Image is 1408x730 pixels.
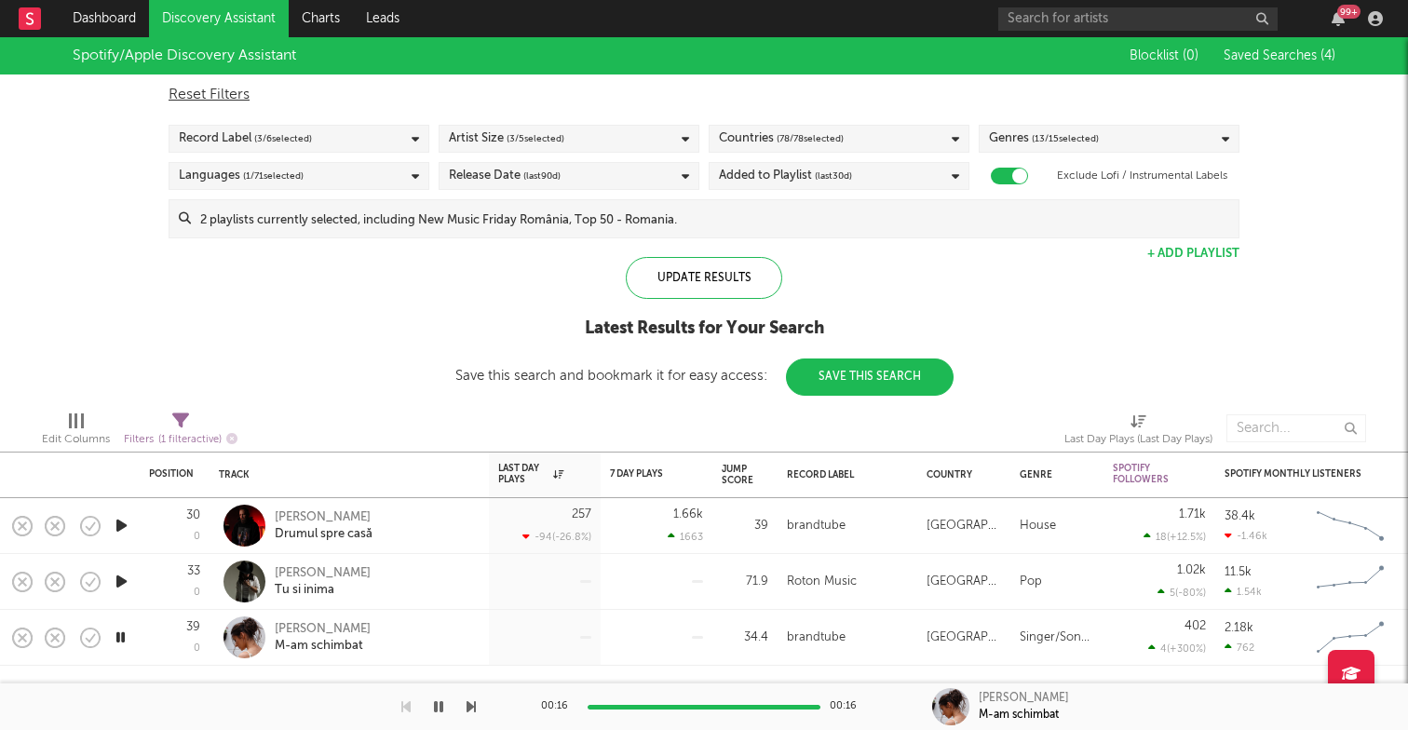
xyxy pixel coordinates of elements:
[498,463,563,485] div: Last Day Plays
[455,318,954,340] div: Latest Results for Your Search
[194,643,200,654] div: 0
[927,469,992,480] div: Country
[275,621,371,655] a: [PERSON_NAME]M-am schimbat
[522,531,591,543] div: -94 ( -26.8 % )
[572,508,591,520] div: 257
[1147,248,1239,260] button: + Add Playlist
[275,565,371,599] a: [PERSON_NAME]Tu si inima
[449,128,564,150] div: Artist Size
[449,165,561,187] div: Release Date
[1183,49,1198,62] span: ( 0 )
[507,128,564,150] span: ( 3 / 5 selected)
[1225,530,1267,542] div: -1.46k
[275,638,371,655] div: M-am schimbat
[149,468,194,480] div: Position
[541,696,578,718] div: 00:16
[1020,469,1085,480] div: Genre
[275,526,372,543] div: Drumul spre casă
[979,707,1059,723] div: M-am schimbat
[1320,49,1335,62] span: ( 4 )
[998,7,1278,31] input: Search for artists
[275,582,371,599] div: Tu si inima
[254,128,312,150] span: ( 3 / 6 selected)
[719,128,844,150] div: Countries
[1225,586,1262,598] div: 1.54k
[787,627,846,649] div: brandtube
[787,515,846,537] div: brandtube
[1225,566,1252,578] div: 11.5k
[455,369,954,383] div: Save this search and bookmark it for easy access:
[1032,128,1099,150] span: ( 13 / 15 selected)
[989,128,1099,150] div: Genres
[1144,531,1206,543] div: 18 ( +12.5 % )
[668,531,703,543] div: 1663
[815,165,852,187] span: (last 30 d)
[124,428,237,452] div: Filters
[1226,414,1366,442] input: Search...
[722,515,768,537] div: 39
[73,45,296,67] div: Spotify/Apple Discovery Assistant
[1225,510,1255,522] div: 38.4k
[179,128,312,150] div: Record Label
[1185,620,1206,632] div: 402
[1158,587,1206,599] div: 5 ( -80 % )
[1177,564,1206,576] div: 1.02k
[194,588,200,598] div: 0
[830,696,867,718] div: 00:16
[219,469,470,480] div: Track
[1020,627,1094,649] div: Singer/Songwriter
[1064,405,1212,459] div: Last Day Plays (Last Day Plays)
[42,428,110,451] div: Edit Columns
[722,627,768,649] div: 34.4
[777,128,844,150] span: ( 78 / 78 selected)
[927,627,1001,649] div: [GEOGRAPHIC_DATA]
[1130,49,1198,62] span: Blocklist
[275,565,371,582] div: [PERSON_NAME]
[927,515,1001,537] div: [GEOGRAPHIC_DATA]
[194,532,200,542] div: 0
[186,621,200,633] div: 39
[186,509,200,521] div: 30
[1224,49,1335,62] span: Saved Searches
[1218,48,1335,63] button: Saved Searches (4)
[275,509,372,543] a: [PERSON_NAME]Drumul spre casă
[786,358,954,396] button: Save This Search
[1337,5,1361,19] div: 99 +
[1179,508,1206,520] div: 1.71k
[275,509,372,526] div: [PERSON_NAME]
[673,508,703,520] div: 1.66k
[187,565,200,577] div: 33
[1020,571,1042,593] div: Pop
[927,571,1001,593] div: [GEOGRAPHIC_DATA]
[610,468,675,480] div: 7 Day Plays
[1308,559,1392,605] svg: Chart title
[1020,515,1056,537] div: House
[158,435,222,445] span: ( 1 filter active)
[1225,642,1254,654] div: 762
[787,469,899,480] div: Record Label
[124,405,237,459] div: Filters(1 filter active)
[523,165,561,187] span: (last 90 d)
[1308,503,1392,549] svg: Chart title
[191,200,1239,237] input: 2 playlists currently selected, including New Music Friday România, Top 50 - Romania.
[1148,642,1206,655] div: 4 ( +300 % )
[1332,11,1345,26] button: 99+
[1225,468,1364,480] div: Spotify Monthly Listeners
[1057,165,1227,187] label: Exclude Lofi / Instrumental Labels
[169,84,1239,106] div: Reset Filters
[275,621,371,638] div: [PERSON_NAME]
[722,571,768,593] div: 71.9
[42,405,110,459] div: Edit Columns
[626,257,782,299] div: Update Results
[979,690,1069,707] div: [PERSON_NAME]
[179,165,304,187] div: Languages
[1225,622,1253,634] div: 2.18k
[243,165,304,187] span: ( 1 / 71 selected)
[722,464,753,486] div: Jump Score
[1308,615,1392,661] svg: Chart title
[719,165,852,187] div: Added to Playlist
[1064,428,1212,451] div: Last Day Plays (Last Day Plays)
[1113,463,1178,485] div: Spotify Followers
[787,571,857,593] div: Roton Music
